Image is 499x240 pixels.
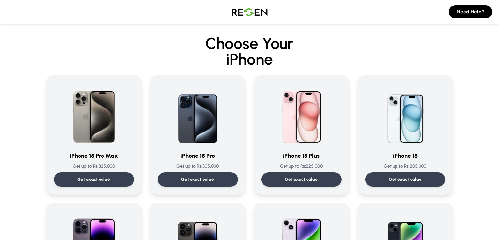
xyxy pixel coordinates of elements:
[365,163,445,170] p: Get up to Rs: 205,000
[389,176,422,183] p: Get exact value
[261,163,342,170] p: Get up to Rs: 225,000
[46,51,453,67] span: iPhone
[270,83,333,146] img: iPhone 15 Plus
[62,83,125,146] img: iPhone 15 Pro Max
[227,3,273,21] img: Logo
[206,34,294,53] span: Choose Your
[365,151,445,160] h3: iPhone 15
[374,83,437,146] img: iPhone 15
[158,163,238,170] p: Get up to Rs: 305,000
[54,151,134,160] h3: iPhone 15 Pro Max
[261,151,342,160] h3: iPhone 15 Plus
[285,176,318,183] p: Get exact value
[181,176,214,183] p: Get exact value
[54,163,134,170] p: Get up to Rs: 325,000
[449,5,492,18] button: Need Help?
[158,151,238,160] h3: iPhone 15 Pro
[78,176,110,183] p: Get exact value
[166,83,229,146] img: iPhone 15 Pro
